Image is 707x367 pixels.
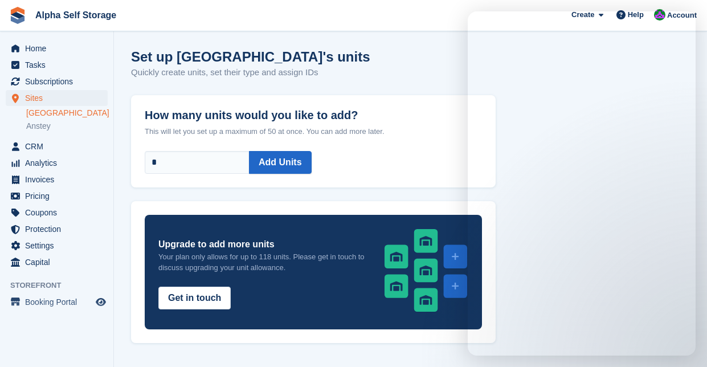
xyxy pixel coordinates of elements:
[25,155,93,171] span: Analytics
[6,40,108,56] a: menu
[26,108,108,119] a: [GEOGRAPHIC_DATA]
[6,74,108,89] a: menu
[158,251,366,273] p: Your plan only allows for up to 118 units. Please get in touch to discuss upgrading your unit all...
[6,90,108,106] a: menu
[6,138,108,154] a: menu
[25,294,93,310] span: Booking Portal
[158,238,366,251] h3: Upgrade to add more units
[6,172,108,187] a: menu
[9,7,26,24] img: stora-icon-8386f47178a22dfd0bd8f6a31ec36ba5ce8667c1dd55bd0f319d3a0aa187defe.svg
[25,138,93,154] span: CRM
[6,294,108,310] a: menu
[6,254,108,270] a: menu
[468,11,696,356] iframe: Intercom live chat
[25,205,93,221] span: Coupons
[25,90,93,106] span: Sites
[249,151,312,174] button: Add Units
[25,221,93,237] span: Protection
[25,74,93,89] span: Subscriptions
[26,121,108,132] a: Anstey
[383,229,468,313] img: add-units-c53ecec22ca6e9be14087aea56293e82b1034c08c4c815bb7cfddfd04e066874.svg
[131,66,370,79] p: Quickly create units, set their type and assign IDs
[6,205,108,221] a: menu
[145,95,482,122] label: How many units would you like to add?
[6,221,108,237] a: menu
[667,10,697,21] span: Account
[654,9,665,21] img: James Bambury
[25,57,93,73] span: Tasks
[145,126,482,137] p: This will let you set up a maximum of 50 at once. You can add more later.
[10,280,113,291] span: Storefront
[25,40,93,56] span: Home
[6,57,108,73] a: menu
[6,188,108,204] a: menu
[131,49,370,64] h1: Set up [GEOGRAPHIC_DATA]'s units
[31,6,121,25] a: Alpha Self Storage
[94,295,108,309] a: Preview store
[25,172,93,187] span: Invoices
[6,155,108,171] a: menu
[25,254,93,270] span: Capital
[25,238,93,254] span: Settings
[628,9,644,21] span: Help
[25,188,93,204] span: Pricing
[158,287,231,309] button: Get in touch
[6,238,108,254] a: menu
[571,9,594,21] span: Create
